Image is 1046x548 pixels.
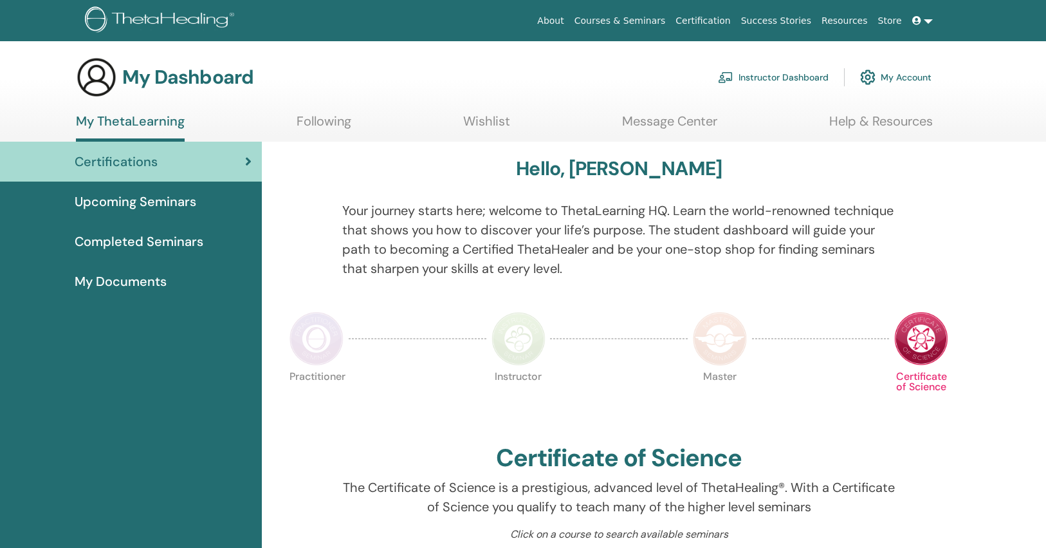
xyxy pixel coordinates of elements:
a: Message Center [622,113,717,138]
span: Completed Seminars [75,232,203,251]
a: Wishlist [463,113,510,138]
p: Master [693,372,747,426]
img: Certificate of Science [894,312,948,366]
img: chalkboard-teacher.svg [718,71,733,83]
img: logo.png [85,6,239,35]
a: Help & Resources [829,113,933,138]
p: Instructor [491,372,546,426]
h3: My Dashboard [122,66,253,89]
a: Courses & Seminars [569,9,671,33]
a: Following [297,113,351,138]
img: Instructor [491,312,546,366]
a: My Account [860,63,931,91]
h3: Hello, [PERSON_NAME] [516,157,722,180]
p: Your journey starts here; welcome to ThetaLearning HQ. Learn the world-renowned technique that sh... [342,201,896,278]
a: My ThetaLearning [76,113,185,142]
img: generic-user-icon.jpg [76,57,117,98]
span: My Documents [75,272,167,291]
span: Certifications [75,152,158,171]
a: Store [873,9,907,33]
h2: Certificate of Science [496,444,742,473]
a: About [532,9,569,33]
a: Resources [816,9,873,33]
p: Certificate of Science [894,372,948,426]
p: Click on a course to search available seminars [342,527,896,542]
a: Success Stories [736,9,816,33]
img: Master [693,312,747,366]
span: Upcoming Seminars [75,192,196,211]
p: The Certificate of Science is a prestigious, advanced level of ThetaHealing®. With a Certificate ... [342,478,896,516]
a: Certification [670,9,735,33]
p: Practitioner [289,372,344,426]
img: Practitioner [289,312,344,366]
img: cog.svg [860,66,876,88]
a: Instructor Dashboard [718,63,829,91]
